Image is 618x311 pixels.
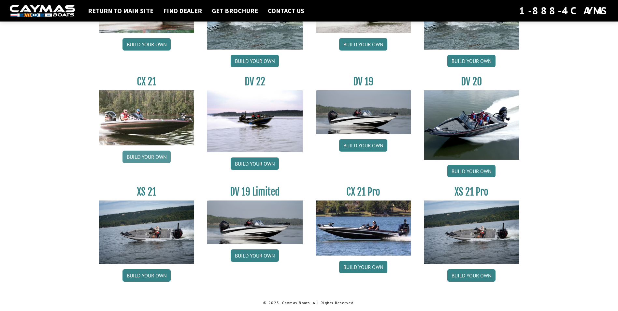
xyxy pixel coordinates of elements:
[231,157,279,170] a: Build your own
[207,76,303,88] h3: DV 22
[424,186,519,198] h3: XS 21 Pro
[99,200,194,264] img: XS_21_thumbnail.jpg
[207,186,303,198] h3: DV 19 Limited
[519,4,608,18] div: 1-888-4CAYMAS
[99,90,194,145] img: CX21_thumb.jpg
[265,7,308,15] a: Contact Us
[99,76,194,88] h3: CX 21
[207,200,303,244] img: dv-19-ban_from_website_for_caymas_connect.png
[160,7,205,15] a: Find Dealer
[231,249,279,262] a: Build your own
[85,7,157,15] a: Return to main site
[316,76,411,88] h3: DV 19
[424,76,519,88] h3: DV 20
[231,55,279,67] a: Build your own
[447,165,496,177] a: Build your own
[339,38,387,51] a: Build your own
[316,186,411,198] h3: CX 21 Pro
[99,300,519,306] p: © 2025. Caymas Boats. All Rights Reserved.
[10,5,75,17] img: white-logo-c9c8dbefe5ff5ceceb0f0178aa75bf4bb51f6bca0971e226c86eb53dfe498488.png
[424,200,519,264] img: XS_21_thumbnail.jpg
[424,90,519,160] img: DV_20_from_website_for_caymas_connect.png
[316,200,411,255] img: CX-21Pro_thumbnail.jpg
[339,139,387,152] a: Build your own
[447,269,496,282] a: Build your own
[122,269,171,282] a: Build your own
[447,55,496,67] a: Build your own
[207,90,303,152] img: DV22_original_motor_cropped_for_caymas_connect.jpg
[99,186,194,198] h3: XS 21
[339,261,387,273] a: Build your own
[122,151,171,163] a: Build your own
[122,38,171,51] a: Build your own
[208,7,261,15] a: Get Brochure
[316,90,411,134] img: dv-19-ban_from_website_for_caymas_connect.png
